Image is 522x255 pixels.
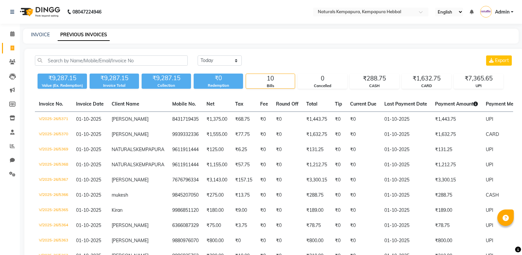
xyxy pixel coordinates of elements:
[486,116,493,122] span: UPI
[142,83,191,88] div: Collection
[346,218,380,233] td: ₹0
[112,146,136,152] span: NATURALS
[256,188,272,203] td: ₹0
[203,127,231,142] td: ₹1,555.00
[168,218,203,233] td: 6366087329
[431,218,482,233] td: ₹78.75
[76,101,104,107] span: Invoice Date
[231,157,256,173] td: ₹57.75
[298,83,347,89] div: Cancelled
[431,173,482,188] td: ₹3,300.15
[350,74,399,83] div: ₹288.75
[384,101,427,107] span: Last Payment Date
[90,83,139,88] div: Invoice Total
[76,116,101,122] span: 01-10-2025
[346,173,380,188] td: ₹0
[38,83,87,88] div: Value (Ex. Redemption)
[142,74,191,83] div: ₹9,287.15
[302,157,331,173] td: ₹1,212.75
[350,101,376,107] span: Current Due
[35,55,188,66] input: Search by Name/Mobile/Email/Invoice No
[298,74,347,83] div: 0
[203,188,231,203] td: ₹275.00
[76,131,101,137] span: 01-10-2025
[346,233,380,248] td: ₹0
[331,173,346,188] td: ₹0
[272,142,302,157] td: ₹0
[380,203,431,218] td: 01-10-2025
[168,203,203,218] td: 9986851120
[194,83,243,88] div: Redemption
[35,218,72,233] td: V/2025-26/5364
[380,233,431,248] td: 01-10-2025
[431,188,482,203] td: ₹288.75
[302,203,331,218] td: ₹189.00
[172,101,196,107] span: Mobile No.
[272,173,302,188] td: ₹0
[76,207,101,213] span: 01-10-2025
[302,127,331,142] td: ₹1,632.75
[431,233,482,248] td: ₹800.00
[331,203,346,218] td: ₹0
[454,74,503,83] div: ₹7,365.65
[203,142,231,157] td: ₹125.00
[112,177,149,183] span: [PERSON_NAME]
[494,229,515,248] iframe: chat widget
[256,203,272,218] td: ₹0
[380,127,431,142] td: 01-10-2025
[331,157,346,173] td: ₹0
[331,188,346,203] td: ₹0
[431,127,482,142] td: ₹1,632.75
[256,173,272,188] td: ₹0
[17,3,62,21] img: logo
[272,157,302,173] td: ₹0
[136,162,164,168] span: KEMPAPURA
[246,74,295,83] div: 10
[72,3,101,21] b: 08047224946
[402,83,451,89] div: CARD
[76,192,101,198] span: 01-10-2025
[486,238,493,243] span: UPI
[203,218,231,233] td: ₹75.00
[38,74,87,83] div: ₹9,287.15
[76,222,101,228] span: 01-10-2025
[203,233,231,248] td: ₹800.00
[231,142,256,157] td: ₹6.25
[431,203,482,218] td: ₹189.00
[112,238,149,243] span: [PERSON_NAME]
[346,127,380,142] td: ₹0
[402,74,451,83] div: ₹1,632.75
[58,29,110,41] a: PREVIOUS INVOICES
[486,162,493,168] span: UPI
[331,218,346,233] td: ₹0
[346,112,380,127] td: ₹0
[203,173,231,188] td: ₹3,143.00
[112,207,123,213] span: Kiran
[486,177,493,183] span: UPI
[302,218,331,233] td: ₹78.75
[90,74,139,83] div: ₹9,287.15
[480,6,492,17] img: Admin
[35,127,72,142] td: V/2025-26/5370
[431,112,482,127] td: ₹1,443.75
[256,157,272,173] td: ₹0
[346,188,380,203] td: ₹0
[246,83,295,89] div: Bills
[454,83,503,89] div: UPI
[256,218,272,233] td: ₹0
[486,131,499,137] span: CARD
[231,173,256,188] td: ₹157.15
[350,83,399,89] div: CASH
[486,55,512,66] button: Export
[231,203,256,218] td: ₹9.00
[31,32,50,38] a: INVOICE
[112,222,149,228] span: [PERSON_NAME]
[380,173,431,188] td: 01-10-2025
[431,157,482,173] td: ₹1,212.75
[256,112,272,127] td: ₹0
[302,233,331,248] td: ₹800.00
[380,218,431,233] td: 01-10-2025
[486,146,493,152] span: UPI
[231,112,256,127] td: ₹68.75
[272,112,302,127] td: ₹0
